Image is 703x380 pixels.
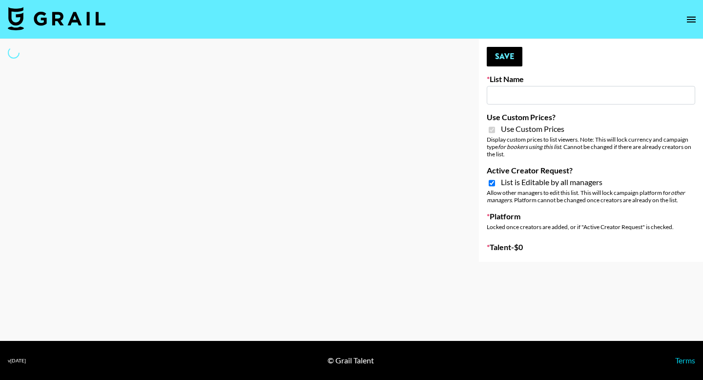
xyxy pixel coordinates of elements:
[487,47,522,66] button: Save
[487,112,695,122] label: Use Custom Prices?
[675,356,695,365] a: Terms
[487,166,695,175] label: Active Creator Request?
[487,223,695,231] div: Locked once creators are added, or if "Active Creator Request" is checked.
[487,136,695,158] div: Display custom prices to list viewers. Note: This will lock currency and campaign type . Cannot b...
[487,189,695,204] div: Allow other managers to edit this list. This will lock campaign platform for . Platform cannot be...
[8,7,105,30] img: Grail Talent
[682,10,701,29] button: open drawer
[487,242,695,252] label: Talent - $ 0
[487,211,695,221] label: Platform
[501,177,602,187] span: List is Editable by all managers
[501,124,564,134] span: Use Custom Prices
[8,358,26,364] div: v [DATE]
[487,74,695,84] label: List Name
[487,189,685,204] em: other managers
[328,356,374,365] div: © Grail Talent
[498,143,561,150] em: for bookers using this list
